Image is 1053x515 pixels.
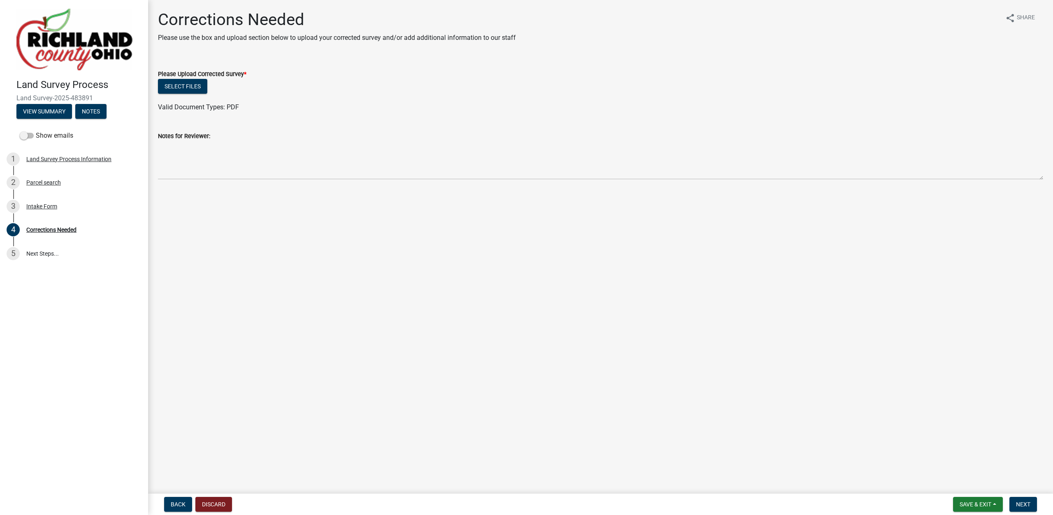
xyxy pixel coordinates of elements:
div: 5 [7,247,20,260]
button: Select files [158,79,207,94]
label: Please Upload Corrected Survey [158,72,246,77]
div: 2 [7,176,20,189]
button: Next [1009,497,1037,512]
div: 3 [7,200,20,213]
h1: Corrections Needed [158,10,516,30]
span: Valid Document Types: PDF [158,103,239,111]
p: Please use the box and upload section below to upload your corrected survey and/or add additional... [158,33,516,43]
span: Next [1016,501,1030,508]
div: 1 [7,152,20,166]
button: Notes [75,104,107,119]
div: Land Survey Process Information [26,156,111,162]
div: 4 [7,223,20,236]
button: View Summary [16,104,72,119]
label: Notes for Reviewer: [158,134,210,139]
label: Show emails [20,131,73,141]
div: Corrections Needed [26,227,77,233]
div: Parcel search [26,180,61,185]
span: Share [1017,13,1035,23]
span: Land Survey-2025-483891 [16,94,132,102]
button: Save & Exit [953,497,1003,512]
span: Save & Exit [960,501,991,508]
button: shareShare [999,10,1041,26]
i: share [1005,13,1015,23]
button: Discard [195,497,232,512]
h4: Land Survey Process [16,79,141,91]
img: Richland County, Ohio [16,9,132,70]
wm-modal-confirm: Summary [16,109,72,115]
button: Back [164,497,192,512]
div: Intake Form [26,203,57,209]
wm-modal-confirm: Notes [75,109,107,115]
span: Back [171,501,186,508]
